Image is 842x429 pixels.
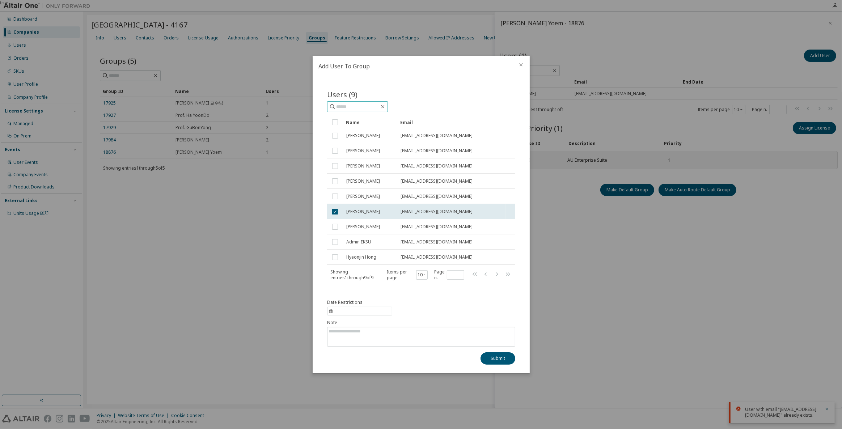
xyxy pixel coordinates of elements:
button: Submit [481,352,515,365]
span: [PERSON_NAME] [346,178,380,184]
span: [EMAIL_ADDRESS][DOMAIN_NAME] [401,133,473,139]
span: [PERSON_NAME] [346,194,380,199]
label: Note [327,320,515,326]
span: Admin EKSU [346,239,371,245]
button: information [327,300,392,315]
button: 10 [418,272,426,278]
button: close [518,62,524,68]
span: [PERSON_NAME] [346,133,380,139]
span: [EMAIL_ADDRESS][DOMAIN_NAME] [401,239,473,245]
span: [PERSON_NAME] [346,148,380,154]
div: Name [346,116,394,128]
span: Hyeonjin Hong [346,254,376,260]
span: [EMAIL_ADDRESS][DOMAIN_NAME] [401,224,473,230]
span: Items per page [387,269,428,281]
h2: Add User To Group [313,56,512,76]
span: [EMAIL_ADDRESS][DOMAIN_NAME] [401,148,473,154]
span: [EMAIL_ADDRESS][DOMAIN_NAME] [401,163,473,169]
span: [EMAIL_ADDRESS][DOMAIN_NAME] [401,194,473,199]
span: [EMAIL_ADDRESS][DOMAIN_NAME] [401,209,473,214]
span: [EMAIL_ADDRESS][DOMAIN_NAME] [401,254,473,260]
span: [EMAIL_ADDRESS][DOMAIN_NAME] [401,178,473,184]
span: Users (9) [327,89,357,99]
span: [PERSON_NAME] [346,209,380,214]
span: Date Restrictions [327,300,363,305]
span: Page n. [434,269,464,281]
div: Email [400,116,503,128]
span: Showing entries 1 through 9 of 9 [330,269,373,281]
span: [PERSON_NAME] [346,163,380,169]
span: [PERSON_NAME] [346,224,380,230]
